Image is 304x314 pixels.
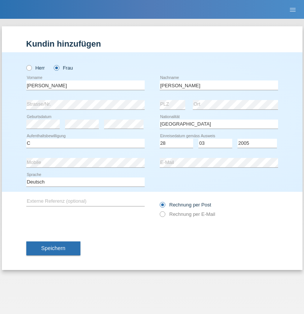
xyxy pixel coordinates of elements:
[41,245,65,251] span: Speichern
[160,202,165,211] input: Rechnung per Post
[160,211,215,217] label: Rechnung per E-Mail
[54,65,73,71] label: Frau
[26,65,45,71] label: Herr
[26,39,278,49] h1: Kundin hinzufügen
[160,211,165,221] input: Rechnung per E-Mail
[54,65,59,70] input: Frau
[289,6,296,14] i: menu
[26,241,80,256] button: Speichern
[160,202,211,208] label: Rechnung per Post
[26,65,31,70] input: Herr
[285,7,300,12] a: menu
